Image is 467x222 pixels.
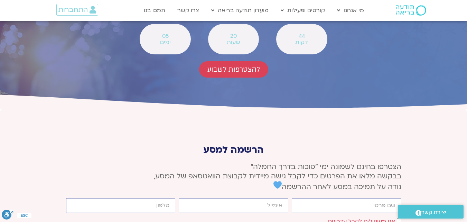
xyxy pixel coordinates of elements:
[421,208,446,217] span: יצירת קשר
[277,4,328,17] a: קורסים ופעילות
[199,61,268,78] a: להצטרפות לשבוע
[396,5,426,16] img: תודעה בריאה
[179,198,288,213] input: אימייל
[140,4,169,17] a: תמכו בנו
[334,4,367,17] a: מי אנחנו
[149,39,181,45] span: ימים
[273,181,282,189] img: 💙
[66,162,401,192] p: הצטרפו בחינם לשמונה ימי ״סוכות בדרך החמלה״
[207,65,260,73] span: להצטרפות לשבוע
[149,33,181,39] span: 08
[154,171,401,181] span: בבקשה מלאו את הפרטים כדי לקבל גישה מיידית לקבוצת הוואטסאפ של המסע,
[56,4,98,16] a: התחברות
[398,205,464,219] a: יצירת קשר
[273,182,401,192] span: נודה על תמיכה במסע לאחר ההרשמה
[292,198,401,213] input: שם פרטי
[285,33,318,39] span: 44
[66,198,176,213] input: מותר להשתמש רק במספרים ותווי טלפון (#, -, *, וכו').
[58,6,88,14] span: התחברות
[217,33,250,39] span: 20
[174,4,203,17] a: צרו קשר
[217,39,250,45] span: שעות
[208,4,272,17] a: מועדון תודעה בריאה
[285,39,318,45] span: דקות
[66,144,401,155] p: הרשמה למסע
